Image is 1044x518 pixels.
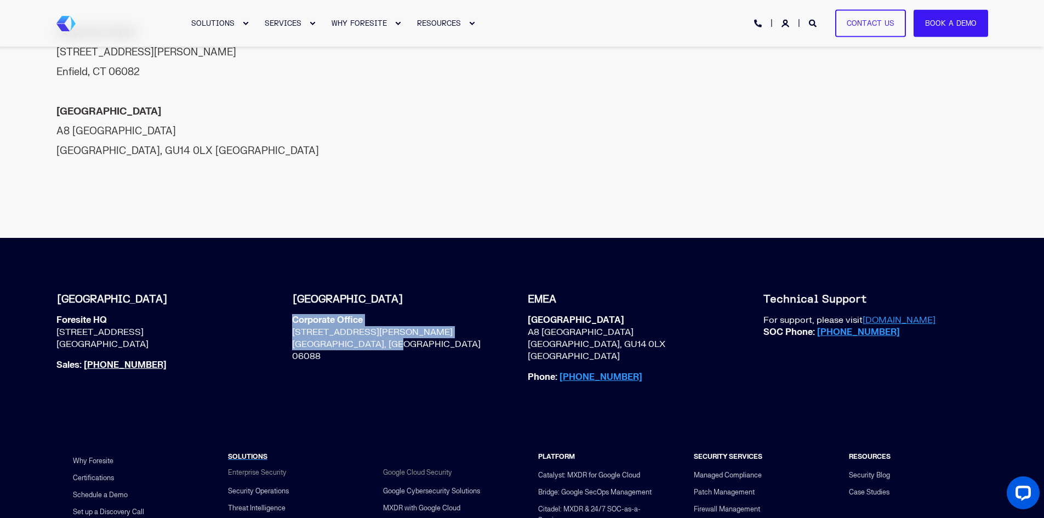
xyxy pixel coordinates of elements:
span: WHY FORESITE [332,19,387,27]
a: Why Foresite [73,452,113,469]
div: Navigation Menu [849,467,890,501]
div: Expand SOLUTIONS [242,20,249,27]
strong: [GEOGRAPHIC_DATA] [56,105,161,118]
strong: [GEOGRAPHIC_DATA] [528,315,624,326]
span: For support, please visit [763,314,935,380]
a: Threat Intelligence [228,499,286,516]
iframe: LiveChat chat widget [998,472,1044,518]
a: [DOMAIN_NAME] [863,315,935,326]
a: Contact Us [835,9,906,37]
a: Book a Demo [914,9,988,37]
span: Google Cloud Security [383,468,452,477]
p: [STREET_ADDRESS] [GEOGRAPHIC_DATA] [56,314,167,350]
span: [GEOGRAPHIC_DATA] [56,293,270,314]
a: Back to Home [56,16,76,31]
div: Expand SERVICES [309,20,316,27]
a: Security Operations [228,482,289,499]
a: Managed Compliance [694,467,762,484]
a: [PHONE_NUMBER] [84,360,167,371]
strong: SOC Phone: [763,327,900,338]
span: EMEA [528,293,741,314]
strong: Sales: [56,360,167,371]
span: RESOURCES [849,452,891,461]
strong: Foresite HQ [56,315,107,326]
a: Bridge: Google SecOps Management [538,484,652,501]
a: Certifications [73,469,114,486]
a: MXDR with Google Cloud [383,499,460,516]
div: Expand WHY FORESITE [395,20,401,27]
span: Technical Support [763,293,977,314]
a: Login [781,18,791,27]
span: [STREET_ADDRESS][PERSON_NAME] [292,327,453,338]
a: [PHONE_NUMBER] [560,372,642,383]
a: Google Cybersecurity Solutions [383,482,480,499]
span: RESOURCES [417,19,461,27]
span: SOLUTIONS [191,19,235,27]
span: [GEOGRAPHIC_DATA], [GEOGRAPHIC_DATA] 06088 [292,339,481,362]
a: Schedule a Demo [73,486,128,503]
a: Case Studies [849,484,889,501]
a: Firewall Management [694,501,760,518]
a: Security Blog [849,467,890,484]
a: Catalyst: MXDR for Google Cloud [538,467,640,484]
span: Enterprise Security [228,468,287,477]
div: A8 [GEOGRAPHIC_DATA] [GEOGRAPHIC_DATA], GU14 0LX [GEOGRAPHIC_DATA] [528,314,741,362]
img: Foresite brand mark, a hexagon shape of blues with a directional arrow to the right hand side [56,16,76,31]
div: Expand RESOURCES [469,20,475,27]
span: A8 [GEOGRAPHIC_DATA] [GEOGRAPHIC_DATA], GU14 0LX [GEOGRAPHIC_DATA] [56,105,319,157]
span: [GEOGRAPHIC_DATA] [292,293,506,314]
a: Patch Management [694,484,755,501]
span: PLATFORM [538,452,575,461]
strong: Corporate Office [292,315,363,326]
a: SOLUTIONS [228,452,267,462]
span: SECURITY SERVICES [694,452,762,461]
a: [PHONE_NUMBER] [817,327,900,338]
a: Open Search [809,18,819,27]
strong: Phone: [528,372,642,383]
